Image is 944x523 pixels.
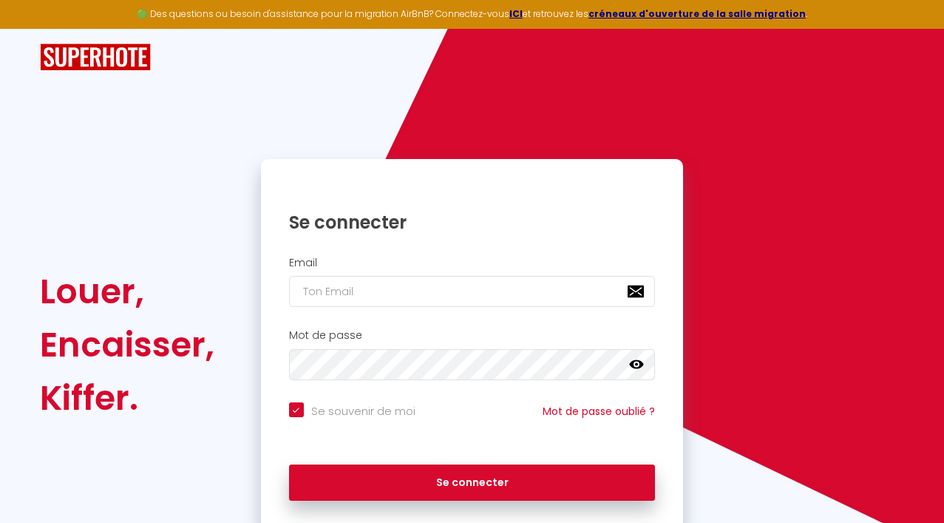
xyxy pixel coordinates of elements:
h1: Se connecter [289,211,656,234]
a: Mot de passe oublié ? [543,404,655,419]
button: Se connecter [289,465,656,502]
div: Louer, [40,265,214,318]
h2: Mot de passe [289,329,656,342]
div: Kiffer. [40,371,214,425]
h2: Email [289,257,656,269]
input: Ton Email [289,276,656,307]
img: SuperHote logo [40,44,151,71]
a: créneaux d'ouverture de la salle migration [588,7,806,20]
div: Encaisser, [40,318,214,371]
a: ICI [509,7,523,20]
